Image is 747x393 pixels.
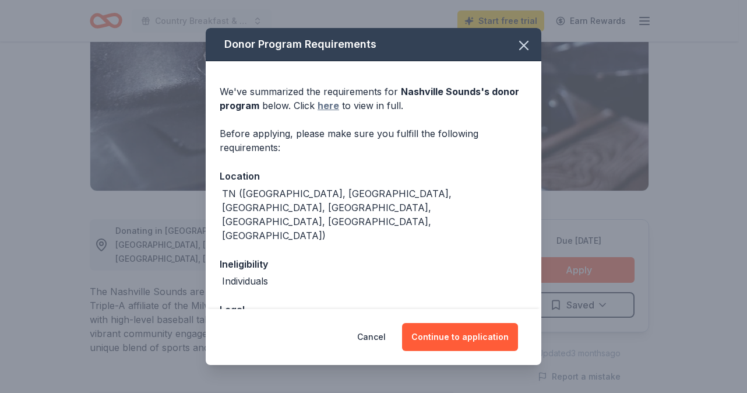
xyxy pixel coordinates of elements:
[222,274,268,288] div: Individuals
[222,187,527,243] div: TN ([GEOGRAPHIC_DATA], [GEOGRAPHIC_DATA], [GEOGRAPHIC_DATA], [GEOGRAPHIC_DATA], [GEOGRAPHIC_DATA]...
[357,323,386,351] button: Cancel
[220,257,527,272] div: Ineligibility
[318,99,339,113] a: here
[402,323,518,351] button: Continue to application
[220,85,527,113] div: We've summarized the requirements for below. Click to view in full.
[220,169,527,184] div: Location
[206,28,541,61] div: Donor Program Requirements
[220,127,527,155] div: Before applying, please make sure you fulfill the following requirements:
[220,302,527,317] div: Legal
